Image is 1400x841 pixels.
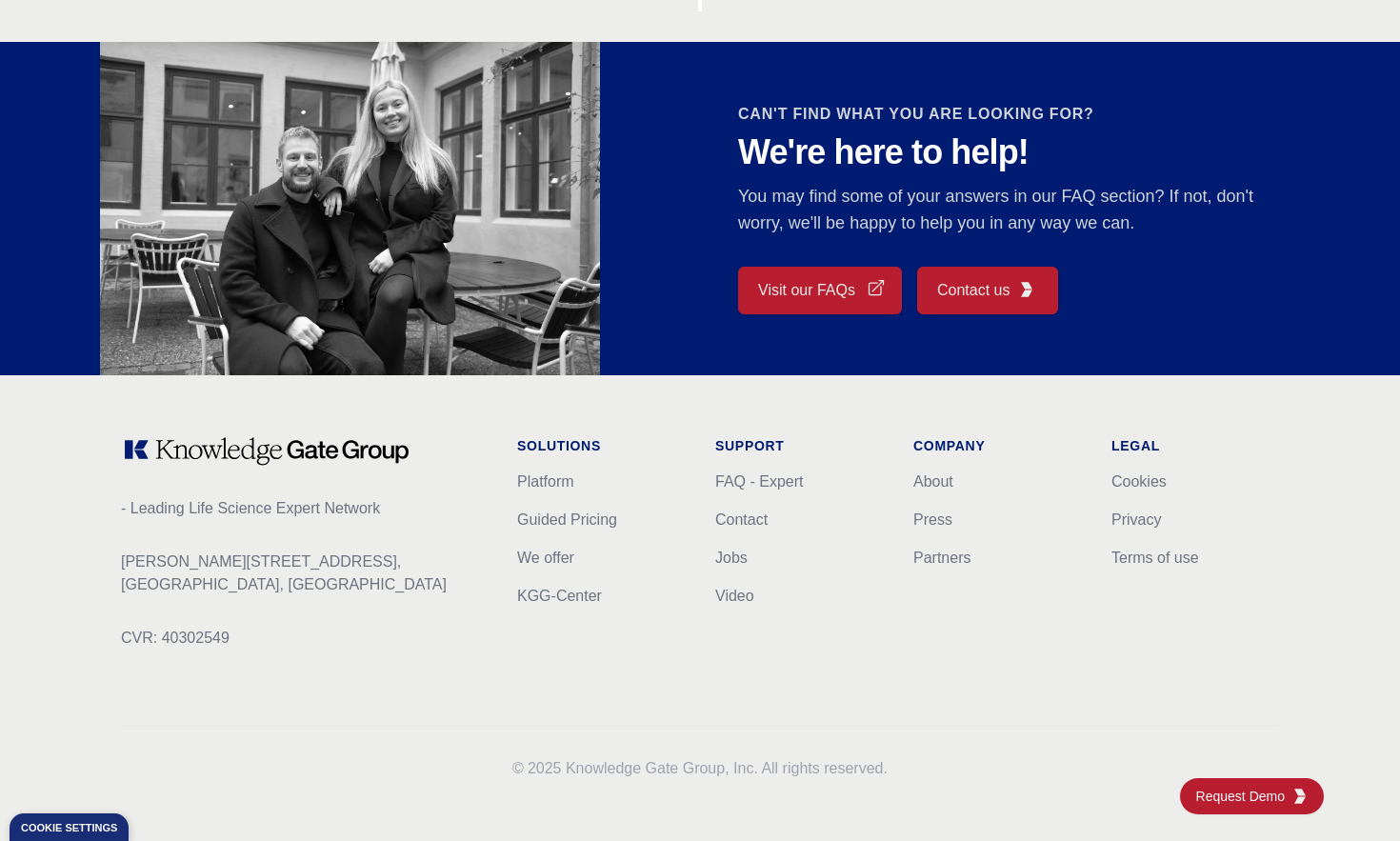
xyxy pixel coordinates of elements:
a: Partners [913,550,970,566]
p: - Leading Life Science Expert Network [121,497,487,520]
a: Guided Pricing [517,511,617,528]
a: About [913,473,953,490]
a: KGG-Center [517,588,602,604]
a: Contact usKGG [917,267,1058,314]
span: Request Demo [1196,787,1292,806]
p: CVR: 40302549 [121,627,487,650]
p: 2025 Knowledge Gate Group, Inc. All rights reserved. [121,757,1279,780]
a: FAQ - Expert [715,473,803,490]
h1: Solutions [517,436,685,455]
p: We're here to help! [738,133,1279,171]
span: © [512,760,524,776]
a: Contact [715,511,768,528]
a: Request DemoKGG [1180,778,1324,814]
p: [PERSON_NAME][STREET_ADDRESS], [GEOGRAPHIC_DATA], [GEOGRAPHIC_DATA] [121,551,487,596]
img: KGG [1292,789,1308,804]
h1: Company [913,436,1081,455]
a: Privacy [1111,511,1161,528]
span: Contact us [937,279,1010,302]
iframe: Chat Widget [1305,750,1400,841]
a: Platform [517,473,574,490]
p: You may find some of your answers in our FAQ section? If not, don't worry, we'll be happy to help... [738,183,1279,236]
h1: Support [715,436,883,455]
a: We offer [517,550,574,566]
a: Terms of use [1111,550,1199,566]
a: Press [913,511,952,528]
a: Jobs [715,550,748,566]
div: Cookie settings [21,823,117,833]
h2: CAN'T FIND WHAT YOU ARE LOOKING FOR? [738,103,1279,126]
a: Cookies [1111,473,1167,490]
img: KGG [1019,282,1034,297]
a: Video [715,588,754,604]
h1: Legal [1111,436,1279,455]
a: Visit our FAQs [738,267,902,314]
